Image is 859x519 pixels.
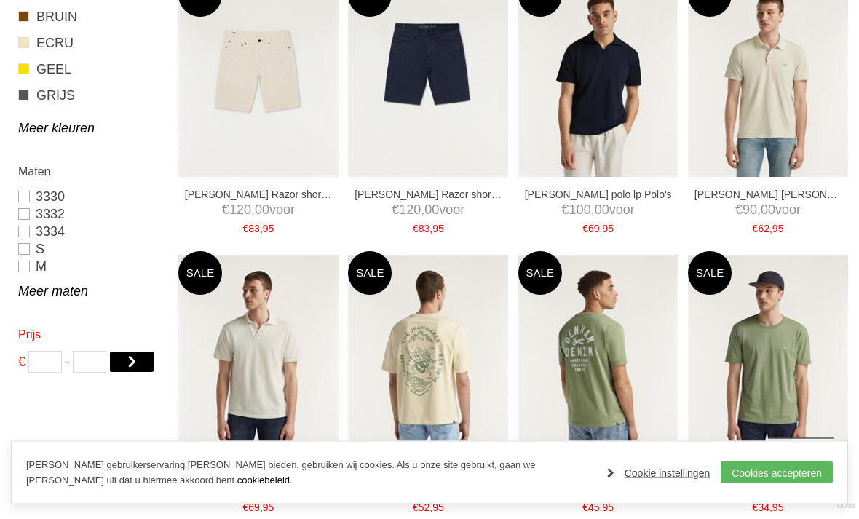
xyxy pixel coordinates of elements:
[603,502,614,514] span: 95
[66,352,70,373] span: -
[399,203,421,218] span: 120
[18,8,162,27] a: BRUIN
[753,223,759,235] span: €
[735,203,743,218] span: €
[688,255,848,456] img: DENHAM Scissor tee jc T-shirts
[255,203,269,218] span: 00
[18,283,162,301] a: Meer maten
[518,255,678,456] img: DENHAM Bridge tee lcj T-shirts
[392,203,399,218] span: €
[591,203,595,218] span: ,
[243,223,249,235] span: €
[421,203,424,218] span: ,
[419,502,430,514] span: 52
[413,502,419,514] span: €
[758,502,769,514] span: 34
[18,258,162,276] a: M
[18,223,162,241] a: 3334
[18,87,162,106] a: GRIJS
[753,502,759,514] span: €
[18,326,162,344] h2: Prijs
[569,203,591,218] span: 100
[582,502,588,514] span: €
[600,502,603,514] span: ,
[185,189,332,202] a: [PERSON_NAME] Razor short sc Shorts
[582,223,588,235] span: €
[251,203,255,218] span: ,
[525,189,672,202] a: [PERSON_NAME] polo lp Polo's
[348,255,508,456] img: DENHAM Cherub tee hj T-shirts
[600,223,603,235] span: ,
[588,502,600,514] span: 45
[18,352,25,373] span: €
[18,241,162,258] a: S
[18,206,162,223] a: 3332
[18,60,162,79] a: GEEL
[772,223,784,235] span: 95
[607,462,710,484] a: Cookie instellingen
[429,223,432,235] span: ,
[429,502,432,514] span: ,
[772,502,784,514] span: 95
[769,502,772,514] span: ,
[769,223,772,235] span: ,
[355,189,502,202] a: [PERSON_NAME] Razor short sc Shorts
[432,502,444,514] span: 95
[562,203,569,218] span: €
[18,189,162,206] a: 3330
[18,163,162,181] h2: Maten
[603,223,614,235] span: 95
[355,202,502,220] span: voor
[419,223,430,235] span: 83
[229,203,251,218] span: 120
[18,34,162,53] a: ECRU
[761,203,775,218] span: 00
[743,203,757,218] span: 90
[588,223,600,235] span: 69
[222,203,229,218] span: €
[424,203,439,218] span: 00
[525,202,672,220] span: voor
[595,203,609,218] span: 00
[260,502,263,514] span: ,
[178,255,339,456] img: DENHAM Tony polo lp Polo's
[768,438,834,504] a: Terug naar boven
[18,120,162,138] a: Meer kleuren
[694,189,842,202] a: [PERSON_NAME] [PERSON_NAME] polo sips Polo's
[758,223,769,235] span: 62
[432,223,444,235] span: 95
[260,223,263,235] span: ,
[26,458,593,488] p: [PERSON_NAME] gebruikerservaring [PERSON_NAME] bieden, gebruiken wij cookies. Als u onze site geb...
[243,502,249,514] span: €
[237,475,290,486] a: cookiebeleid
[185,202,332,220] span: voor
[263,223,274,235] span: 95
[263,502,274,514] span: 95
[757,203,761,218] span: ,
[721,461,833,483] a: Cookies accepteren
[248,223,260,235] span: 83
[694,202,842,220] span: voor
[413,223,419,235] span: €
[248,502,260,514] span: 69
